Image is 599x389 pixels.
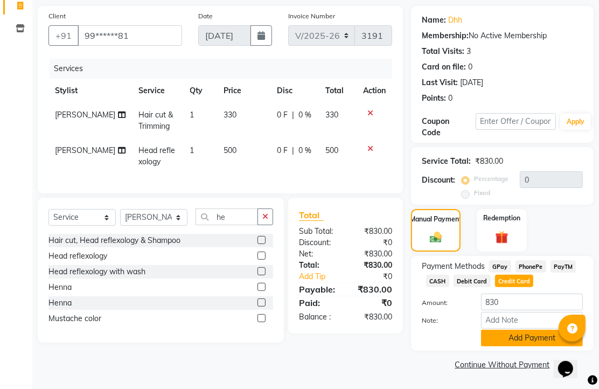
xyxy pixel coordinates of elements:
th: Action [357,79,392,103]
div: No Active Membership [422,30,583,41]
span: 0 % [298,145,311,156]
div: ₹830.00 [346,226,401,237]
input: Add Note [481,312,583,329]
div: [DATE] [460,77,483,88]
span: 500 [224,145,237,155]
th: Qty [183,79,217,103]
span: 1 [190,110,194,120]
th: Total [319,79,357,103]
div: Paid: [291,296,346,309]
label: Note: [414,316,473,325]
div: ₹0 [346,237,401,248]
button: +91 [48,25,79,46]
img: _cash.svg [426,231,445,245]
div: Sub Total: [291,226,346,237]
th: Price [218,79,271,103]
label: Redemption [483,213,520,223]
div: 0 [468,61,472,73]
div: Coupon Code [422,116,476,138]
div: ₹830.00 [475,156,503,167]
span: 1 [190,145,194,155]
div: ₹830.00 [346,283,401,296]
span: 330 [224,110,237,120]
div: ₹830.00 [346,248,401,260]
span: 0 F [277,109,288,121]
div: ₹0 [354,271,400,282]
button: Add Payment [481,330,583,346]
div: ₹830.00 [346,311,401,323]
div: Mustache color [48,313,101,324]
span: Total [299,210,324,221]
div: Henna [48,282,72,293]
span: 0 F [277,145,288,156]
div: Balance : [291,311,346,323]
span: PhonePe [516,260,546,273]
div: ₹830.00 [346,260,401,271]
input: Amount [481,294,583,310]
th: Service [132,79,184,103]
span: GPay [489,260,511,273]
img: _gift.svg [491,230,512,246]
label: Invoice Number [288,11,335,21]
div: Total: [291,260,346,271]
div: 0 [448,93,452,104]
div: Membership: [422,30,469,41]
a: Dhh [448,15,462,26]
div: Payable: [291,283,346,296]
div: Last Visit: [422,77,458,88]
input: Search or Scan [196,209,258,225]
div: Net: [291,248,346,260]
span: [PERSON_NAME] [55,145,115,155]
th: Stylist [48,79,132,103]
label: Manual Payment [410,214,462,224]
label: Client [48,11,66,21]
span: Payment Methods [422,261,485,272]
label: Fixed [474,188,490,198]
th: Disc [270,79,318,103]
div: ₹0 [346,296,401,309]
span: Debit Card [454,275,491,287]
a: Add Tip [291,271,354,282]
a: Continue Without Payment [413,359,591,371]
span: 330 [325,110,338,120]
div: Total Visits: [422,46,464,57]
div: Head reflexology [48,251,107,262]
div: Service Total: [422,156,471,167]
span: Hair cut & Trimming [138,110,173,131]
input: Search by Name/Mobile/Email/Code [78,25,182,46]
label: Date [198,11,213,21]
div: Discount: [422,175,455,186]
span: Head reflexology [138,145,175,166]
span: CASH [426,275,449,287]
span: | [292,109,294,121]
label: Percentage [474,174,509,184]
button: Apply [560,114,591,130]
div: Name: [422,15,446,26]
span: | [292,145,294,156]
div: Discount: [291,237,346,248]
div: Points: [422,93,446,104]
span: 500 [325,145,338,155]
span: 0 % [298,109,311,121]
span: [PERSON_NAME] [55,110,115,120]
div: Hair cut, Head reflexology & Shampoo [48,235,180,246]
span: Credit Card [495,275,534,287]
label: Amount: [414,298,473,308]
iframe: chat widget [554,346,588,378]
div: Card on file: [422,61,466,73]
div: Head reflexology with wash [48,266,145,277]
div: Henna [48,297,72,309]
div: Services [50,59,400,79]
input: Enter Offer / Coupon Code [476,113,556,130]
div: 3 [466,46,471,57]
span: PayTM [551,260,576,273]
